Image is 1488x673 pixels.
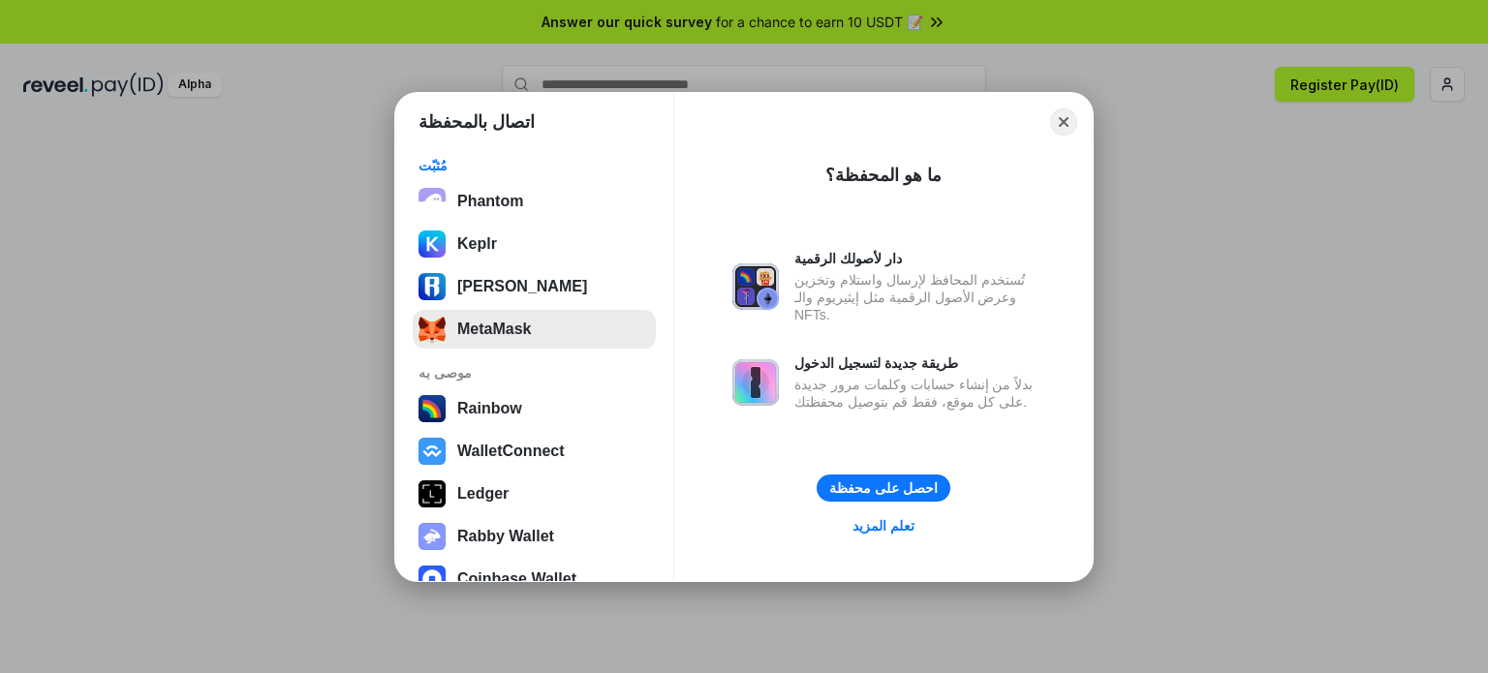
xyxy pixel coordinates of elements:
div: Phantom [457,193,523,210]
img: svg+xml,%3Csvg%20width%3D%2228%22%20height%3D%2228%22%20viewBox%3D%220%200%2028%2028%22%20fill%3D... [418,566,446,593]
button: Coinbase Wallet [413,560,656,598]
div: ما هو المحفظة؟ [825,164,942,187]
button: احصل على محفظة [817,474,950,502]
button: MetaMask [413,310,656,349]
button: [PERSON_NAME] [413,267,656,306]
button: Rabby Wallet [413,517,656,556]
img: ByMCUfJCc2WaAAAAAElFTkSuQmCC [418,230,446,258]
div: تُستخدم المحافظ لإرسال واستلام وتخزين وعرض الأصول الرقمية مثل إيثيريوم والـ NFTs. [794,271,1035,323]
img: epq2vO3P5aLWl15yRS7Q49p1fHTx2Sgh99jU3kfXv7cnPATIVQHAx5oQs66JWv3SWEjHOsb3kKgmE5WNBxBId7C8gm8wEgOvz... [418,188,446,215]
div: Coinbase Wallet [457,570,576,588]
img: svg+xml,%3Csvg%20xmlns%3D%22http%3A%2F%2Fwww.w3.org%2F2000%2Fsvg%22%20fill%3D%22none%22%20viewBox... [732,263,779,310]
button: Rainbow [413,389,656,428]
div: Keplr [457,235,497,253]
div: تعلم المزيد [852,517,914,535]
img: svg+xml,%3Csvg%20xmlns%3D%22http%3A%2F%2Fwww.w3.org%2F2000%2Fsvg%22%20fill%3D%22none%22%20viewBox... [732,359,779,406]
div: Rainbow [457,400,522,417]
div: MetaMask [457,321,531,338]
img: svg+xml;base64,PHN2ZyB3aWR0aD0iMzUiIGhlaWdodD0iMzQiIHZpZXdCb3g9IjAgMCAzNSAzNCIgZmlsbD0ibm9uZSIgeG... [418,316,446,343]
div: WalletConnect [457,443,565,460]
div: دار لأصولك الرقمية [794,250,1035,267]
img: svg+xml,%3Csvg%20xmlns%3D%22http%3A%2F%2Fwww.w3.org%2F2000%2Fsvg%22%20fill%3D%22none%22%20viewBox... [418,523,446,550]
div: احصل على محفظة [829,479,938,497]
div: مُثبّت [418,157,650,174]
img: svg+xml,%3Csvg%20xmlns%3D%22http%3A%2F%2Fwww.w3.org%2F2000%2Fsvg%22%20width%3D%2228%22%20height%3... [418,480,446,507]
button: Phantom [413,182,656,221]
div: [PERSON_NAME] [457,278,587,295]
div: Ledger [457,485,509,503]
h1: اتصال بالمحفظة [418,110,535,134]
button: Keplr [413,225,656,263]
div: طريقة جديدة لتسجيل الدخول [794,354,1035,372]
button: WalletConnect [413,432,656,471]
a: تعلم المزيد [841,513,926,538]
img: svg+xml,%3Csvg%20width%3D%22120%22%20height%3D%22120%22%20viewBox%3D%220%200%20120%20120%22%20fil... [418,395,446,422]
img: svg%3E%0A [418,273,446,300]
button: Close [1050,108,1077,136]
div: بدلاً من إنشاء حسابات وكلمات مرور جديدة على كل موقع، فقط قم بتوصيل محفظتك. [794,376,1035,411]
div: موصى به [418,364,650,382]
button: Ledger [413,474,656,513]
img: svg+xml,%3Csvg%20width%3D%2228%22%20height%3D%2228%22%20viewBox%3D%220%200%2028%2028%22%20fill%3D... [418,438,446,465]
div: Rabby Wallet [457,528,554,545]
